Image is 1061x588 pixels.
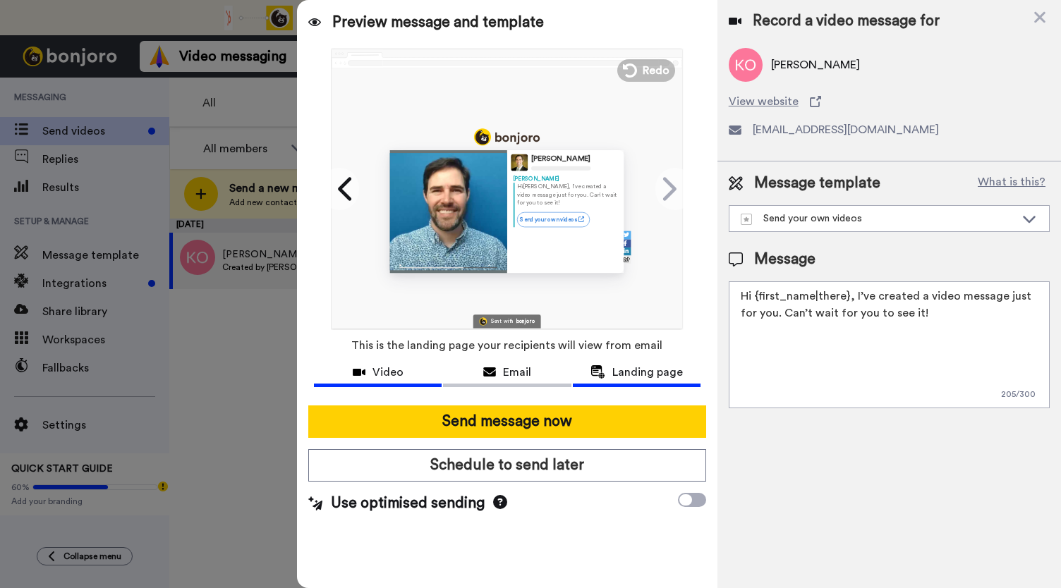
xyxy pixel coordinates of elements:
[516,319,535,324] div: bonjoro
[492,319,514,324] div: Sent with
[514,174,618,182] div: [PERSON_NAME]
[974,173,1050,194] button: What is this?
[741,212,1015,226] div: Send your own videos
[612,364,683,381] span: Landing page
[480,317,487,325] img: Bonjoro Logo
[351,330,662,361] span: This is the landing page your recipients will view from email
[754,173,880,194] span: Message template
[308,405,706,438] button: Send message now
[517,183,618,207] p: Hi [PERSON_NAME] , I’ve created a video message just for you. Can’t wait for you to see it!
[511,154,528,171] img: Profile Image
[308,449,706,482] button: Schedule to send later
[331,493,485,514] span: Use optimised sending
[503,364,531,381] span: Email
[390,259,507,272] img: player-controls-full.svg
[531,154,590,164] div: [PERSON_NAME]
[753,121,939,138] span: [EMAIL_ADDRESS][DOMAIN_NAME]
[517,212,590,226] a: Send your own videos
[729,281,1050,408] textarea: Hi {first_name|there}, I’ve created a video message just for you. Can’t wait for you to see it!
[741,214,752,225] img: demo-template.svg
[754,249,816,270] span: Message
[372,364,404,381] span: Video
[474,128,540,145] img: logo_full.png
